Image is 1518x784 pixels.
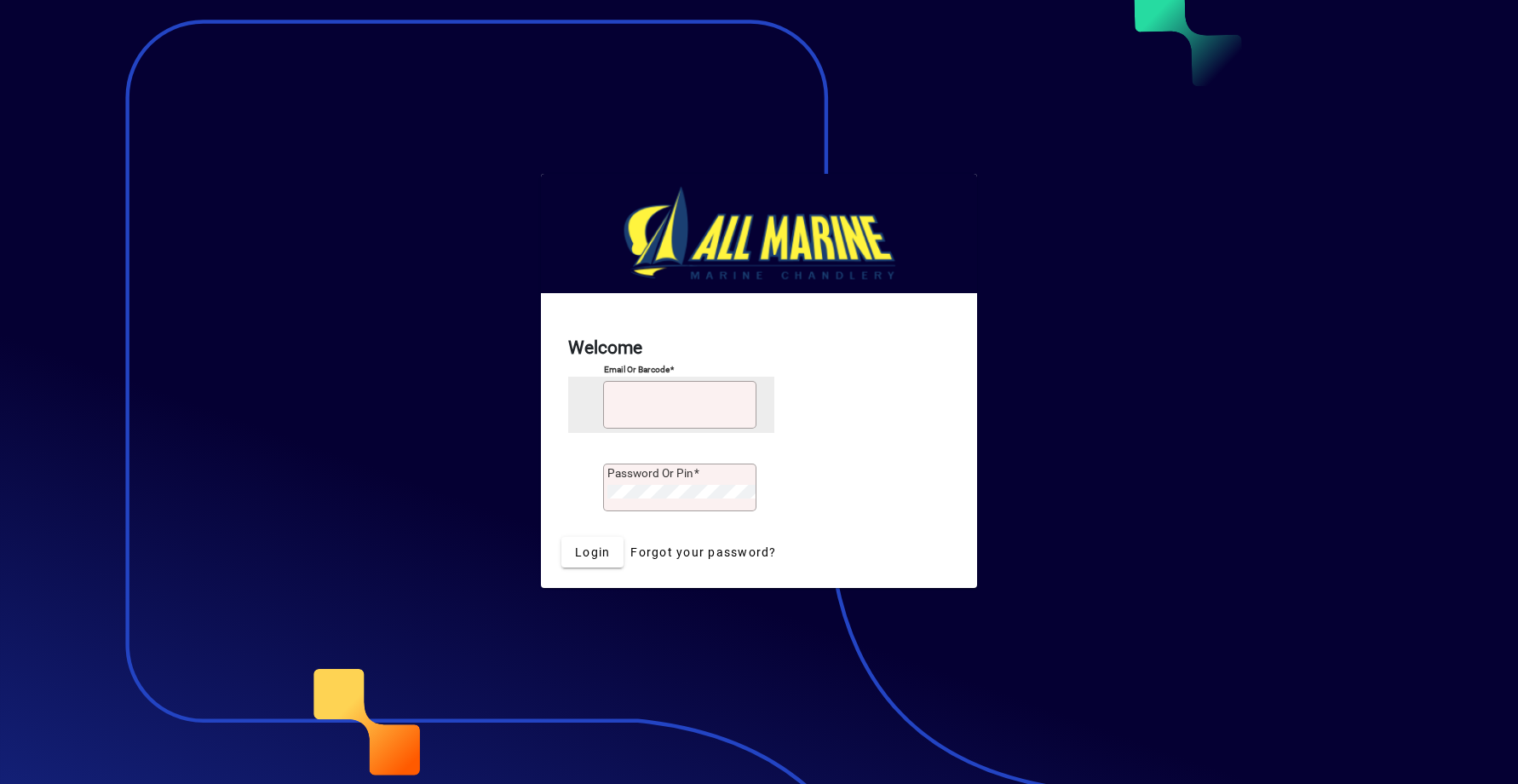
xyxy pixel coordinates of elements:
[604,364,670,374] mat-label: Email or Barcode
[630,544,776,562] span: Forgot your password?
[561,537,624,568] button: Login
[575,544,610,562] span: Login
[624,537,783,568] a: Forgot your password?
[568,335,950,362] h2: Welcome
[607,466,693,480] mat-label: Password or Pin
